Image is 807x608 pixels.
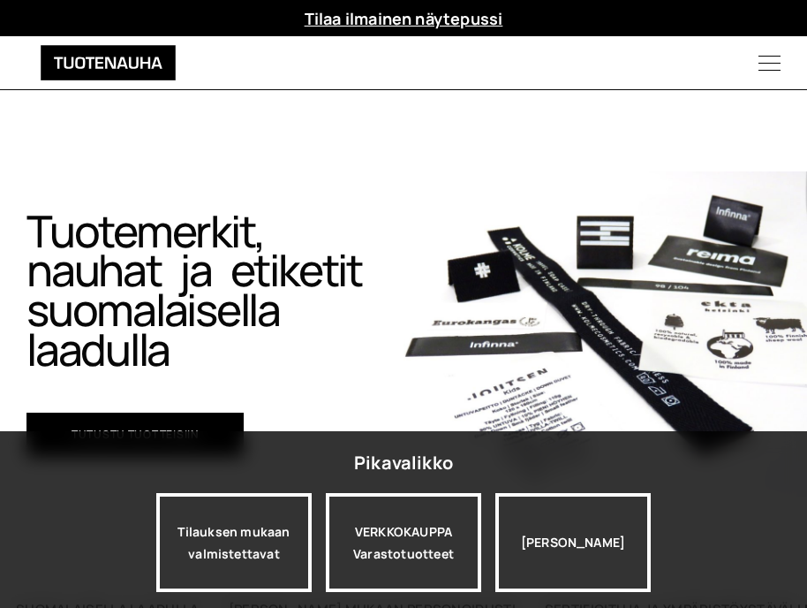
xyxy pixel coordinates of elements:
[326,493,481,592] div: VERKKOKAUPPA Varastotuotteet
[18,45,199,80] img: Tuotenauha Oy
[26,211,377,369] h1: Tuotemerkit, nauhat ja etiketit suomalaisella laadulla​
[26,413,244,457] a: Tutustu tuotteisiin
[305,8,503,29] a: Tilaa ilmainen näytepussi
[495,493,651,592] div: [PERSON_NAME]
[72,429,199,440] span: Tutustu tuotteisiin
[156,493,312,592] a: Tilauksen mukaan valmistettavat
[403,171,807,497] img: Etusivu 1
[354,447,453,479] div: Pikavalikko
[326,493,481,592] a: VERKKOKAUPPAVarastotuotteet
[732,36,807,89] button: Menu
